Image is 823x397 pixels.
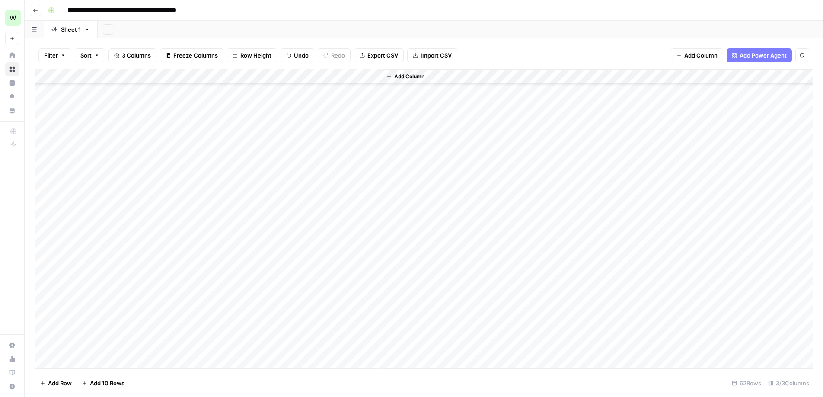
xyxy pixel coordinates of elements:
a: Sheet 1 [44,21,98,38]
a: Browse [5,62,19,76]
div: 62 Rows [728,376,765,390]
button: Undo [281,48,314,62]
div: 3/3 Columns [765,376,813,390]
a: Home [5,48,19,62]
button: Help + Support [5,380,19,394]
button: Add Power Agent [727,48,792,62]
span: Import CSV [421,51,452,60]
span: Redo [331,51,345,60]
button: Row Height [227,48,277,62]
span: Undo [294,51,309,60]
span: 3 Columns [122,51,151,60]
button: Add Column [671,48,723,62]
button: Filter [38,48,71,62]
span: Add Row [48,379,72,387]
span: Filter [44,51,58,60]
button: 3 Columns [108,48,156,62]
div: Sheet 1 [61,25,81,34]
button: Add Column [383,71,428,82]
span: Add Column [684,51,718,60]
a: Learning Hub [5,366,19,380]
button: Sort [75,48,105,62]
button: Workspace: Workspace1 [5,7,19,29]
button: Add 10 Rows [77,376,130,390]
a: Usage [5,352,19,366]
a: Opportunities [5,90,19,104]
span: Export CSV [367,51,398,60]
span: Add Power Agent [740,51,787,60]
span: Freeze Columns [173,51,218,60]
a: Insights [5,76,19,90]
span: W [10,13,16,23]
a: Settings [5,338,19,352]
span: Add 10 Rows [90,379,124,387]
a: Your Data [5,104,19,118]
button: Add Row [35,376,77,390]
span: Row Height [240,51,271,60]
button: Export CSV [354,48,404,62]
span: Add Column [394,73,424,80]
button: Redo [318,48,351,62]
button: Import CSV [407,48,457,62]
button: Freeze Columns [160,48,223,62]
span: Sort [80,51,92,60]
